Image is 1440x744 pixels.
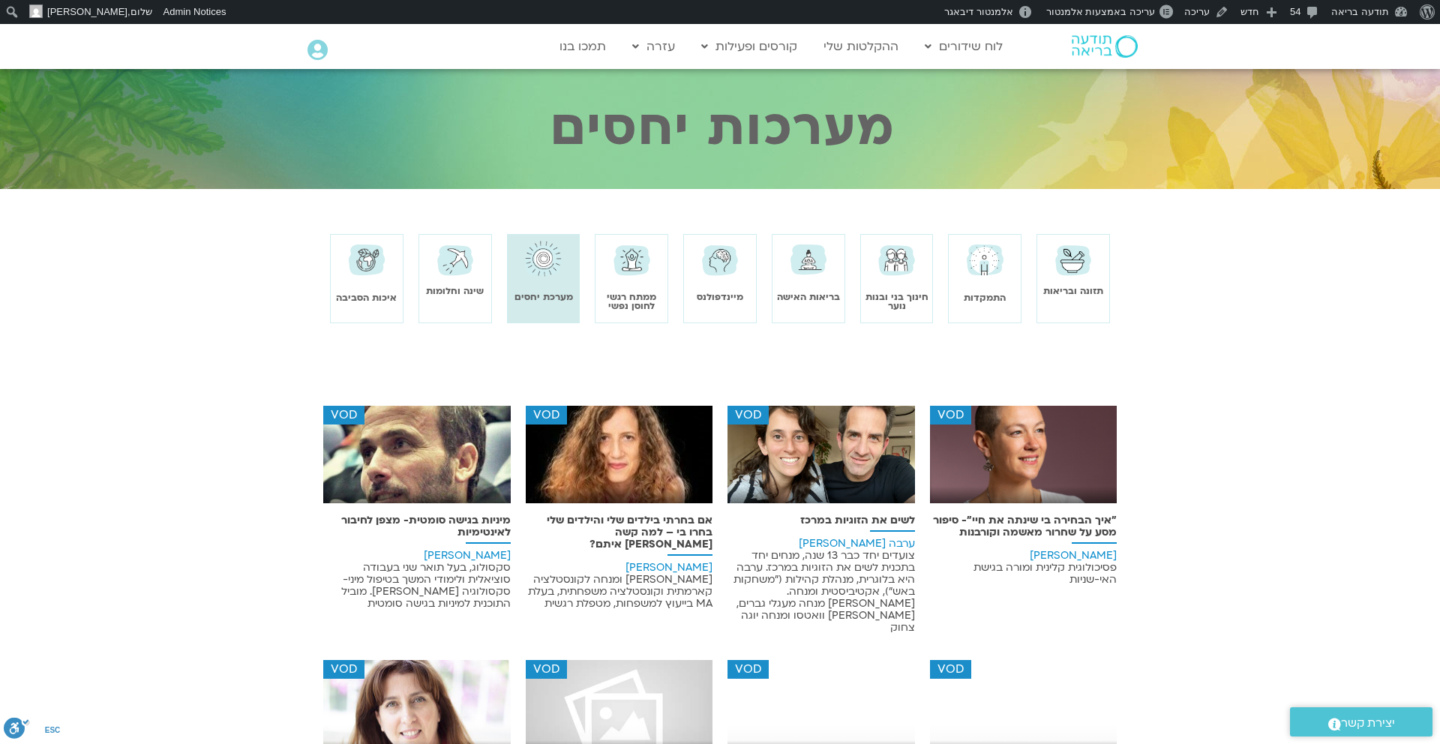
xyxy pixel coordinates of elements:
p: אם בחרתי בילדים שלי והילדים שלי בחרו בי – למה קשה [PERSON_NAME] איתם? [526,514,713,550]
a: מערכת יחסים [514,291,573,303]
a: תמכו בנו [552,32,613,61]
img: %D7%A9%D7%99%D7%A8-%D7%A9%D7%A8%D7%962.jpeg [930,406,1117,514]
span: VOD [526,406,567,425]
p: לשים את הזוגיות במרכז [727,514,915,526]
h6: [PERSON_NAME] [930,550,1117,586]
p: "איך הבחירה בי שינתה את חיי"- סיפור מסע על שחרור מאשמה וקורבנות [930,514,1117,538]
img: %D7%99%D7%A2%D7%9C-%D7%A2%D7%99%D7%A0%D7%99-e1641467030163.jpg [526,406,713,514]
a: ממתח רגשי לחוסן נפשי [607,291,656,311]
span: סקסולוג, בעל תואר שני בעבודה סוציאלית ולימודי המשך בטיפול מיני- סקסולוגיה [PERSON_NAME]. מוביל הת... [341,560,511,610]
a: שינה וחלומות [426,285,484,297]
span: VOD [323,406,364,425]
img: %D7%9E%D7%A2%D7%95%D7%96-%D7%99%D7%A2%D7%A7%D7%91.jpg [323,406,511,514]
span: VOD [930,660,971,679]
p: מיניות בגישה סומטית- מצפן לחיבור לאינטימיות [323,514,511,538]
a: עזרה [625,32,682,61]
a: מיינדפולנס [697,291,743,303]
a: איכות הסביבה [336,292,397,304]
h6: ערבה [PERSON_NAME] [727,538,915,634]
a: לוח שידורים [917,32,1010,61]
a: בריאות האישה [777,291,840,303]
span: יצירת קשר [1341,713,1395,733]
span: [PERSON_NAME] ומנחה לקונסטלציה קארמתית וקונסטלציה משפחתית, בעלת MA בייעוץ למשפחות, מטפלת רגשית [528,572,712,610]
span: פסיכולוגית קלינית ומורה בגישת האי-שניות [973,560,1117,586]
a: ההקלטות שלי [816,32,906,61]
span: עריכה באמצעות אלמנטור [1046,6,1155,17]
span: צועדים יחד כבר 13 שנה, מנחים יחד בתכנית לשים את הזוגיות במרכז. ערבה היא בלוגרית, מנהלת קהילות ("מ... [733,548,915,634]
a: חינוך בני ובנות נוער [865,291,928,311]
span: [PERSON_NAME] [47,6,127,17]
h6: [PERSON_NAME] [526,562,713,610]
img: תודעה בריאה [1072,35,1138,58]
h6: [PERSON_NAME] [323,550,511,610]
span: VOD [727,660,769,679]
img: %D7%A2%D7%A8%D7%91%D7%94-%D7%95%D7%90%D7%9C%D7%95%D7%9F-1.png [727,406,915,514]
span: VOD [323,660,364,679]
span: VOD [930,406,971,425]
a: יצירת קשר [1290,707,1432,736]
a: התמקדות [964,292,1006,304]
a: תזונה ובריאות [1043,285,1103,297]
a: קורסים ופעילות [694,32,805,61]
span: VOD [526,660,567,679]
span: VOD [727,406,769,425]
